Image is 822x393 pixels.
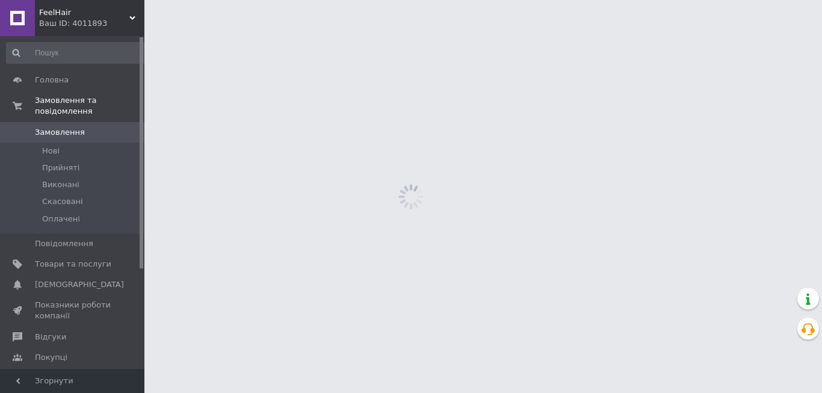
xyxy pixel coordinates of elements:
span: Нові [42,146,60,156]
div: Ваш ID: 4011893 [39,18,144,29]
span: Оплачені [42,214,80,224]
span: Показники роботи компанії [35,300,111,321]
span: Замовлення та повідомлення [35,95,144,117]
input: Пошук [6,42,149,64]
span: Прийняті [42,162,79,173]
span: Покупці [35,352,67,363]
span: Замовлення [35,127,85,138]
span: Виконані [42,179,79,190]
span: Товари та послуги [35,259,111,270]
span: Повідомлення [35,238,93,249]
span: [DEMOGRAPHIC_DATA] [35,279,124,290]
span: Відгуки [35,332,66,342]
span: Скасовані [42,196,83,207]
span: FeelHair [39,7,129,18]
span: Головна [35,75,69,85]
